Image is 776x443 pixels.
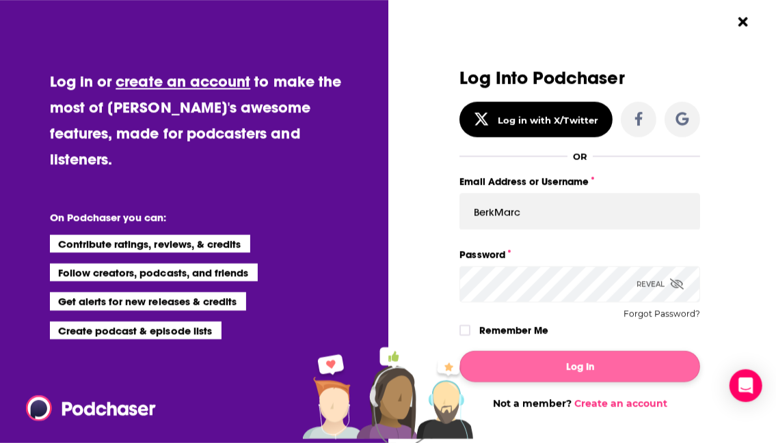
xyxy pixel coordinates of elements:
label: Password [459,246,700,263]
div: Reveal [637,266,684,302]
li: Follow creators, podcasts, and friends [50,263,258,281]
li: Contribute ratings, reviews, & credits [50,235,251,253]
a: create an account [116,72,250,91]
label: Email Address or Username [459,173,700,190]
div: Not a member? [459,397,700,410]
button: Forgot Password? [624,309,700,319]
button: Log in with X/Twitter [459,102,613,137]
div: Open Intercom Messenger [730,369,762,402]
input: Email Address or Username [459,193,700,230]
div: Log in with X/Twitter [498,115,598,126]
li: Get alerts for new releases & credits [50,292,246,310]
img: Podchaser - Follow, Share and Rate Podcasts [26,395,157,421]
li: On Podchaser you can: [50,211,323,224]
button: Log In [459,351,700,382]
div: OR [573,151,587,162]
label: Remember Me [479,321,548,339]
button: Close Button [730,9,756,35]
a: Podchaser - Follow, Share and Rate Podcasts [26,395,146,421]
h3: Log Into Podchaser [459,68,700,88]
li: Create podcast & episode lists [50,321,222,339]
a: Create an account [574,397,667,410]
